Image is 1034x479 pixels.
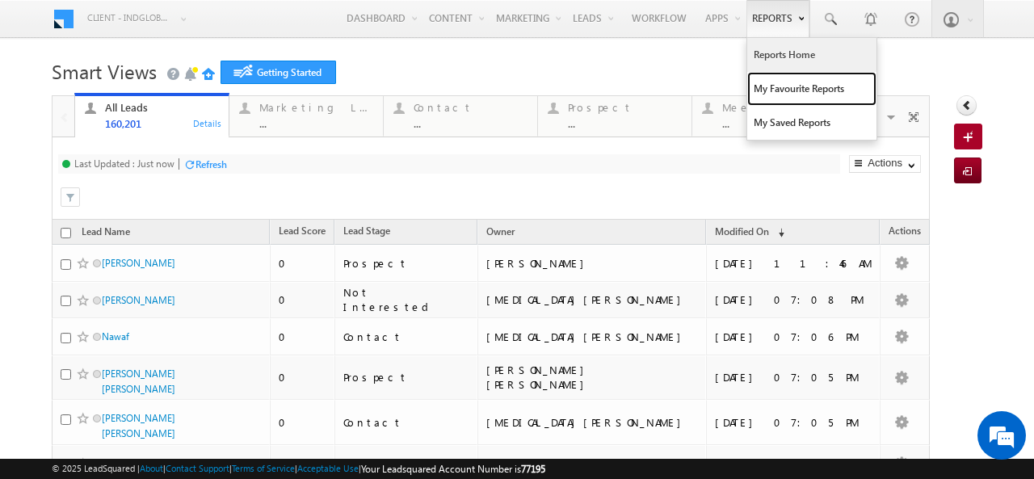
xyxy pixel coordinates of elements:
[271,222,334,243] a: Lead Score
[84,85,271,106] div: Chat with us now
[486,330,700,344] div: [MEDICAL_DATA][PERSON_NAME]
[279,415,327,430] div: 0
[343,370,470,384] div: Prospect
[259,117,374,129] div: ...
[259,101,374,114] div: Marketing Leads
[105,117,220,129] div: 160,201
[343,330,470,344] div: Contact
[279,256,327,271] div: 0
[486,225,515,237] span: Owner
[279,370,327,384] div: 0
[747,38,876,72] a: Reports Home
[537,96,692,137] a: Prospect...
[771,226,784,239] span: (sorted descending)
[715,225,769,237] span: Modified On
[195,158,227,170] div: Refresh
[102,330,129,342] a: Nawaf
[383,96,538,137] a: Contact...
[27,85,68,106] img: d_60004797649_company_0_60004797649
[343,456,470,470] div: Contact
[87,10,172,26] span: Client - indglobal2 (77195)
[343,225,390,237] span: Lead Stage
[691,96,847,137] a: Meeting...
[715,456,873,470] div: [DATE] 07:04 PM
[335,222,398,243] a: Lead Stage
[102,457,135,469] a: Wardah
[232,463,295,473] a: Terms of Service
[486,363,700,392] div: [PERSON_NAME] [PERSON_NAME]
[52,58,157,84] span: Smart Views
[220,369,293,391] em: Start Chat
[21,149,295,357] textarea: Type your message and hit 'Enter'
[568,101,683,114] div: Prospect
[486,415,700,430] div: [MEDICAL_DATA][PERSON_NAME]
[414,101,528,114] div: Contact
[343,285,470,314] div: Not Interested
[343,415,470,430] div: Contact
[414,117,528,129] div: ...
[568,117,683,129] div: ...
[715,292,873,307] div: [DATE] 07:08 PM
[74,223,138,244] a: Lead Name
[747,106,876,140] a: My Saved Reports
[265,8,304,47] div: Minimize live chat window
[722,101,837,114] div: Meeting
[279,456,327,470] div: 0
[140,463,163,473] a: About
[279,330,327,344] div: 0
[52,461,545,477] span: © 2025 LeadSquared | | | | |
[715,330,873,344] div: [DATE] 07:06 PM
[279,225,326,237] span: Lead Score
[715,415,873,430] div: [DATE] 07:05 PM
[297,463,359,473] a: Acceptable Use
[61,228,71,238] input: Check all records
[74,158,174,170] div: Last Updated : Just now
[192,116,223,130] div: Details
[74,93,229,138] a: All Leads160,201Details
[221,61,336,84] a: Getting Started
[722,117,837,129] div: ...
[486,456,700,470] div: [PERSON_NAME]
[361,463,545,475] span: Your Leadsquared Account Number is
[747,72,876,106] a: My Favourite Reports
[105,101,220,114] div: All Leads
[279,292,327,307] div: 0
[166,463,229,473] a: Contact Support
[881,222,929,243] span: Actions
[715,256,873,271] div: [DATE] 11:46 AM
[715,370,873,384] div: [DATE] 07:05 PM
[102,368,175,395] a: [PERSON_NAME] [PERSON_NAME]
[486,256,700,271] div: [PERSON_NAME]
[102,257,175,269] a: [PERSON_NAME]
[486,292,700,307] div: [MEDICAL_DATA][PERSON_NAME]
[343,256,470,271] div: Prospect
[229,96,384,137] a: Marketing Leads...
[102,412,175,439] a: [PERSON_NAME] [PERSON_NAME]
[707,222,792,243] a: Modified On (sorted descending)
[521,463,545,475] span: 77195
[102,294,175,306] a: [PERSON_NAME]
